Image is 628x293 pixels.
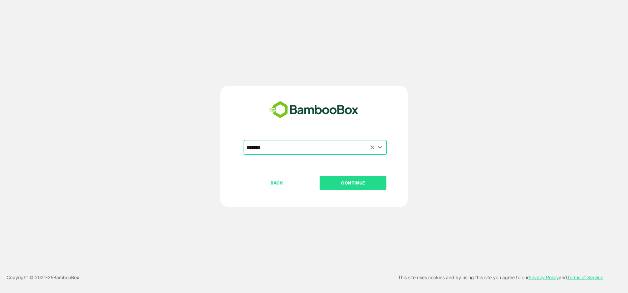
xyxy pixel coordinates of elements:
[244,179,310,186] p: BACK
[266,99,362,121] img: bamboobox
[529,275,559,280] a: Privacy Policy
[376,143,384,152] button: Open
[369,143,376,151] button: Clear
[7,274,79,281] p: Copyright © 2021- 25 BambooBox
[320,179,386,186] p: CONTINUE
[567,275,603,280] a: Terms of Service
[244,176,310,190] button: BACK
[320,176,386,190] button: CONTINUE
[398,274,603,281] p: This site uses cookies and by using this site you agree to our and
